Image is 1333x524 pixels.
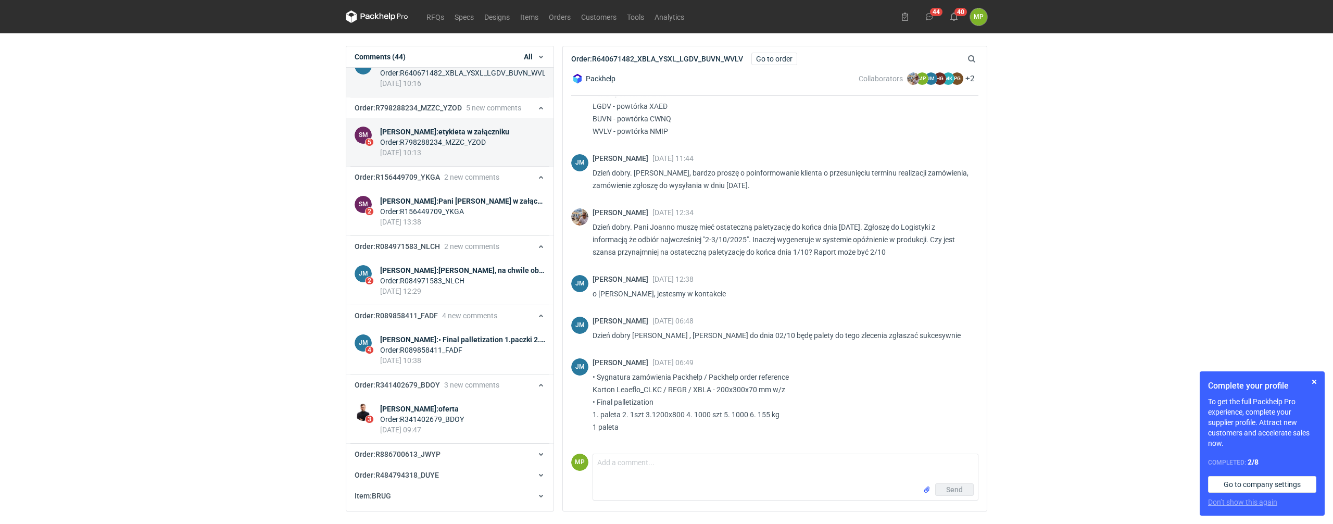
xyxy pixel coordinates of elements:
[965,53,999,65] input: Search
[571,317,588,334] figcaption: JM
[355,404,372,421] img: Tomasz Kubiak
[346,10,408,23] svg: Packhelp Pro
[946,8,962,25] button: 40
[346,236,554,257] button: Order:R084971583_NLCH2 new comments
[346,465,554,485] button: Order:R484794318_DUYE
[466,104,521,112] span: 5 new comments
[1248,458,1259,466] strong: 2 / 8
[355,471,439,479] span: Order : R484794318_DUYE
[346,257,554,305] a: JM2[PERSON_NAME]:[PERSON_NAME], na chwile obecną trzymajmy się ustalonego terminu, jak coś się zm...
[346,485,554,506] button: Item:BRUG
[380,425,464,435] div: [DATE] 09:47
[934,72,946,85] figcaption: HG
[859,74,903,83] span: Collaborators
[355,265,372,282] div: Joanna Myślak
[380,147,509,158] div: [DATE] 10:13
[970,8,987,26] button: MP
[444,381,499,389] span: 3 new comments
[571,358,588,376] figcaption: JM
[571,54,743,64] h2: Order : R640671482_XBLA_YSXL_LGDV_BUVN_WVLV
[355,52,406,62] h1: Comments (44)
[380,276,545,286] div: Order : R084971583_NLCH
[524,52,533,62] span: All
[380,414,464,425] div: Order : R341402679_BDOY
[380,404,464,414] div: [PERSON_NAME] : oferta
[442,311,497,320] span: 4 new comments
[916,72,928,85] figcaption: MP
[479,10,515,23] a: Designs
[965,74,975,83] button: +2
[593,167,970,192] p: Dzień dobry. [PERSON_NAME], bardzo proszę o poinformowanie klienta o przesunięciu terminu realiza...
[346,444,554,465] button: Order:R886700613_JWYP
[571,275,588,292] div: Joanna Myślak
[355,127,372,144] div: Sebastian Markut
[593,329,970,342] p: Dzień dobry [PERSON_NAME] , [PERSON_NAME] do dnia 02/10 będę palety do tego zlecenia zgłaszać suk...
[380,217,545,227] div: [DATE] 13:38
[571,317,588,334] div: Joanna Myślak
[355,334,372,352] div: Joanna Myślak
[1208,476,1316,493] a: Go to company settings
[1208,380,1316,392] h1: Complete your profile
[355,196,372,213] div: Sebastian Markut
[524,52,545,62] button: All
[380,286,545,296] div: [DATE] 12:29
[571,358,588,376] div: Joanna Myślak
[355,127,372,144] figcaption: SM
[652,358,694,367] span: [DATE] 06:49
[380,355,545,366] div: [DATE] 10:38
[346,326,554,375] a: JM4[PERSON_NAME]:• Final palletization 1.paczki 2.5 paczek 3. 85x78 4.100 szt 5. 18 6. 21 kgOrder...
[649,10,689,23] a: Analytics
[544,10,576,23] a: Orders
[1208,396,1316,448] p: To get the full Packhelp Pro experience, complete your supplier profile. Attract new customers an...
[380,127,509,137] div: [PERSON_NAME] : etykieta w załączniku
[593,371,970,433] p: • Sygnatura zamówienia Packhelp / Packhelp order reference Karton Leaeflo_CLKC / REGR / XBLA - 20...
[380,196,545,206] div: [PERSON_NAME] : Pani [PERSON_NAME] w załączniku
[444,242,499,251] span: 2 new comments
[571,154,588,171] figcaption: JM
[355,492,391,500] span: Item : BRUG
[380,334,545,345] div: [PERSON_NAME] : • Final palletization 1.paczki 2.5 paczek 3. 85x78 4.100 szt 5. 18 6. 21 kg
[921,8,938,25] button: 44
[380,68,545,78] div: Order : R640671482_XBLA_YSXL_LGDV_BUVN_WVLV
[380,206,545,217] div: Order : R156449709_YKGA
[346,97,554,118] button: Order:R798288234_MZZC_YZOD5 new comments
[355,173,440,181] span: Order : R156449709_YKGA
[346,167,554,188] button: Order:R156449709_YKGA2 new comments
[355,104,462,112] span: Order : R798288234_MZZC_YZOD
[355,196,372,213] figcaption: SM
[346,305,554,326] button: Order:R089858411_FADF4 new comments
[355,242,440,251] span: Order : R084971583_NLCH
[346,49,554,97] a: JM[PERSON_NAME]:Karton Leaeflo_CWNQ / BUVN - 430x370x125 mm w/z 5 palet / 1200x1000 1800 h / waga...
[346,188,554,236] a: SM2[PERSON_NAME]:Pani [PERSON_NAME] w załącznikuOrder:R156449709_YKGA[DATE] 13:38
[449,10,479,23] a: Specs
[652,275,694,283] span: [DATE] 12:38
[515,10,544,23] a: Items
[652,154,694,163] span: [DATE] 11:44
[751,53,797,65] a: Go to order
[571,454,588,471] div: Magdalena Polakowska
[907,72,920,85] img: Michał Palasek
[355,450,441,458] span: Order : R886700613_JWYP
[571,72,615,85] div: Packhelp
[951,72,963,85] figcaption: PG
[355,381,440,389] span: Order : R341402679_BDOY
[571,275,588,292] figcaption: JM
[593,275,652,283] span: [PERSON_NAME]
[571,72,584,85] img: Packhelp
[346,375,554,395] button: Order:R341402679_BDOY3 new comments
[571,208,588,226] img: Michał Palasek
[346,118,554,167] a: SM5[PERSON_NAME]:etykieta w załącznikuOrder:R798288234_MZZC_YZOD[DATE] 10:13
[571,454,588,471] figcaption: MP
[925,72,937,85] figcaption: JM
[1208,497,1277,507] button: Don’t show this again
[942,72,954,85] figcaption: MK
[593,221,970,258] p: Dzień dobry. Pani Joanno muszę mieć ostateczną paletyzację do końca dnia [DATE]. Zgłoszę do Logis...
[355,265,372,282] figcaption: JM
[444,173,499,181] span: 2 new comments
[622,10,649,23] a: Tools
[970,8,987,26] div: Magdalena Polakowska
[346,395,554,444] a: Tomasz Kubiak3[PERSON_NAME]:ofertaOrder:R341402679_BDOY[DATE] 09:47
